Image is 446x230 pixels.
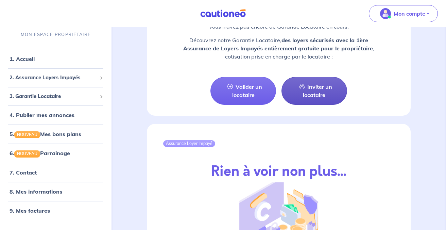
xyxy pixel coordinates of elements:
div: Assurance Loyer Impayé [163,140,215,147]
h2: Rien à voir non plus... [211,163,346,180]
span: 3. Garantie Locataire [10,92,97,100]
div: 3. Garantie Locataire [3,89,109,103]
a: Inviter un locataire [281,77,347,105]
p: Découvrez notre Garantie Locataire, , cotisation prise en charge par le locataire : [163,36,394,61]
p: Mon compte [394,10,425,18]
span: 2. Assurance Loyers Impayés [10,74,97,82]
a: 4. Publier mes annonces [10,112,74,118]
button: illu_account_valid_menu.svgMon compte [369,5,438,22]
a: 5.NOUVEAUMes bons plans [10,131,81,137]
div: 7. Contact [3,165,109,179]
div: 4. Publier mes annonces [3,108,109,122]
div: 2. Assurance Loyers Impayés [3,71,109,84]
p: MON ESPACE PROPRIÉTAIRE [21,31,91,38]
div: 1. Accueil [3,52,109,66]
a: 7. Contact [10,169,37,176]
strong: des loyers sécurisés avec la 1ère Assurance de Loyers Impayés entièrement gratuite pour le propri... [183,37,373,52]
a: 1. Accueil [10,55,35,62]
img: illu_account_valid_menu.svg [380,8,391,19]
div: 6.NOUVEAUParrainage [3,146,109,160]
a: Valider un locataire [210,77,276,105]
img: Cautioneo [198,9,248,18]
div: 8. Mes informations [3,184,109,198]
div: 9. Mes factures [3,203,109,217]
a: 6.NOUVEAUParrainage [10,150,70,157]
a: 9. Mes factures [10,207,50,214]
div: 5.NOUVEAUMes bons plans [3,127,109,141]
a: 8. Mes informations [10,188,62,195]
